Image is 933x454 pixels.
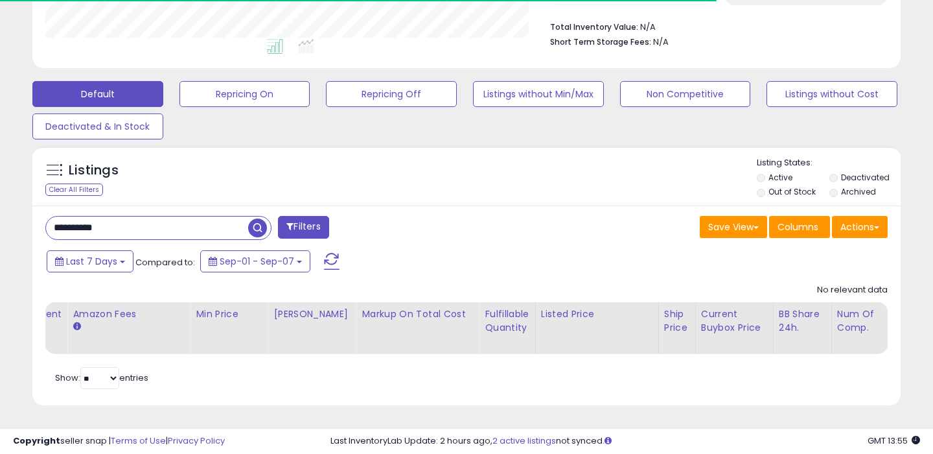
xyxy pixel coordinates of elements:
label: Archived [841,186,876,197]
div: Fulfillment Cost [12,307,62,335]
button: Non Competitive [620,81,751,107]
button: Save View [700,216,767,238]
label: Active [768,172,792,183]
div: Fulfillable Quantity [485,307,529,335]
div: Amazon Fees [73,307,185,321]
strong: Copyright [13,435,60,447]
div: Last InventoryLab Update: 2 hours ago, not synced. [330,435,920,448]
button: Listings without Cost [766,81,897,107]
button: Deactivated & In Stock [32,113,163,139]
button: Repricing On [179,81,310,107]
span: N/A [653,36,669,48]
button: Columns [769,216,830,238]
div: BB Share 24h. [779,307,826,335]
button: Listings without Min/Max [473,81,604,107]
span: Compared to: [135,256,195,269]
a: 2 active listings [492,435,556,447]
button: Filters [278,216,328,239]
li: N/A [550,18,878,34]
b: Total Inventory Value: [550,21,638,32]
div: Num of Comp. [837,307,884,335]
button: Actions [832,216,888,238]
button: Default [32,81,163,107]
div: seller snap | | [13,435,225,448]
th: The percentage added to the cost of goods (COGS) that forms the calculator for Min & Max prices. [356,302,479,354]
div: Markup on Total Cost [362,307,474,321]
div: No relevant data [817,284,888,296]
div: Clear All Filters [45,184,103,196]
b: Short Term Storage Fees: [550,36,651,47]
label: Out of Stock [768,186,816,197]
div: Current Buybox Price [701,307,768,335]
span: Show: entries [55,372,148,384]
button: Repricing Off [326,81,457,107]
div: Ship Price [664,307,690,335]
small: Amazon Fees. [73,321,80,333]
button: Last 7 Days [47,250,133,272]
span: Sep-01 - Sep-07 [220,255,294,268]
span: Last 7 Days [66,255,117,268]
p: Listing States: [757,157,901,169]
a: Terms of Use [111,435,166,447]
h5: Listings [69,161,119,180]
label: Deactivated [841,172,890,183]
a: Privacy Policy [168,435,225,447]
div: Min Price [196,307,262,321]
span: Columns [777,221,818,233]
div: Listed Price [541,307,653,321]
button: Sep-01 - Sep-07 [200,250,310,272]
div: [PERSON_NAME] [273,307,351,321]
span: 2025-09-17 13:55 GMT [868,435,920,447]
